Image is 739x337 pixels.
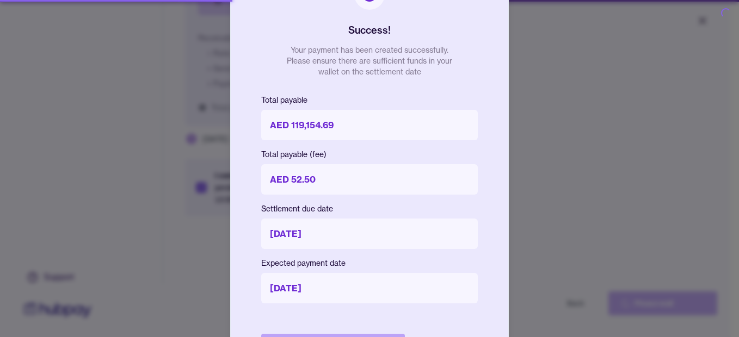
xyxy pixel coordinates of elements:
p: AED 52.50 [261,164,478,195]
h2: Success! [348,23,391,38]
p: Total payable [261,95,478,105]
p: Total payable (fee) [261,149,478,160]
p: AED 119,154.69 [261,110,478,140]
p: [DATE] [261,273,478,303]
p: Your payment has been created successfully. Please ensure there are sufficient funds in your wall... [282,45,457,77]
p: [DATE] [261,219,478,249]
p: Expected payment date [261,258,478,269]
p: Settlement due date [261,203,478,214]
